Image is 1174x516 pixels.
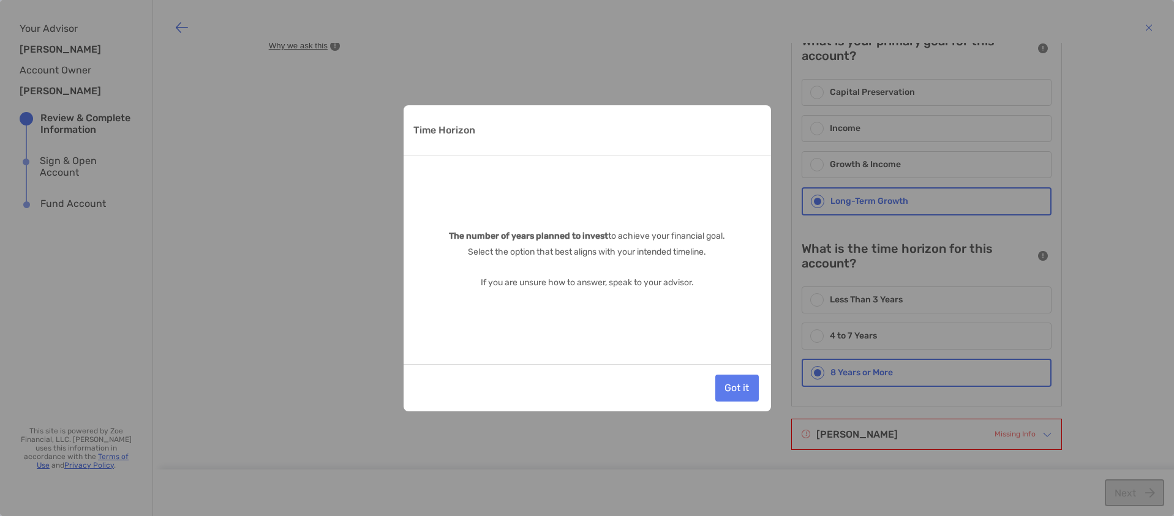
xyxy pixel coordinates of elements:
[449,276,725,289] p: If you are unsure how to answer, speak to your advisor.
[404,105,771,411] div: Time Horizon
[449,245,725,258] p: Select the option that best aligns with your intended timeline.
[715,375,759,402] button: Got it
[413,122,475,138] p: Time Horizon
[449,231,608,241] b: The number of years planned to invest
[449,230,725,242] p: to achieve your financial goal.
